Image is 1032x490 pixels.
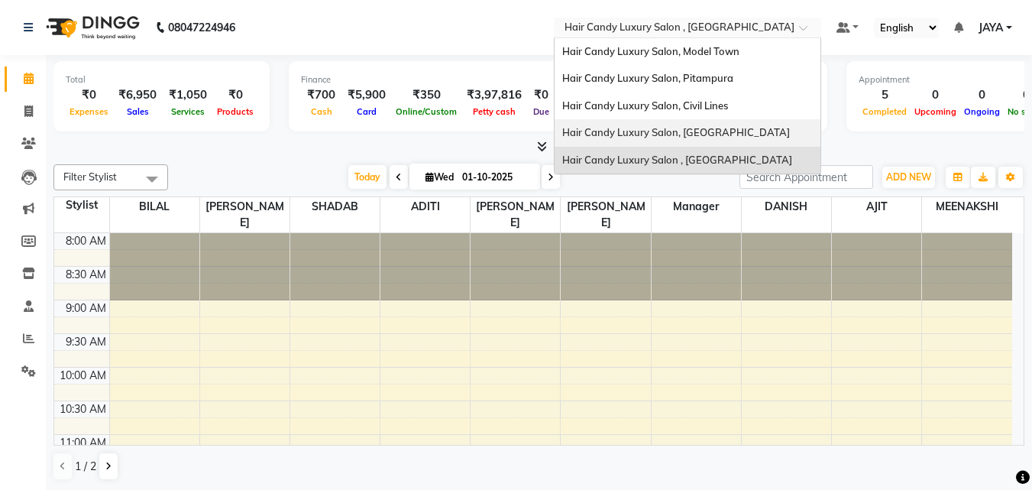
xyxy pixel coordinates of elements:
span: AJIT [832,197,921,216]
div: ₹3,97,816 [461,86,528,104]
span: Services [167,106,209,117]
span: Card [353,106,380,117]
div: Total [66,73,257,86]
span: Hair Candy Luxury Salon , [GEOGRAPHIC_DATA] [562,154,792,166]
span: Hair Candy Luxury Salon, [GEOGRAPHIC_DATA] [562,126,790,138]
span: Hair Candy Luxury Salon, Civil Lines [562,99,728,112]
span: Expenses [66,106,112,117]
div: 9:30 AM [63,334,109,350]
div: ₹5,900 [341,86,392,104]
span: Online/Custom [392,106,461,117]
div: 5 [859,86,911,104]
span: Sales [123,106,153,117]
span: Filter Stylist [63,170,117,183]
span: Manager [652,197,741,216]
span: ADITI [380,197,470,216]
span: Today [348,165,387,189]
div: ₹700 [301,86,341,104]
span: MEENAKSHI [922,197,1012,216]
div: ₹0 [213,86,257,104]
div: 9:00 AM [63,300,109,316]
div: ₹0 [528,86,555,104]
input: Search Appointment [739,165,873,189]
div: Stylist [54,197,109,213]
span: 1 / 2 [75,459,96,475]
input: 2025-10-01 [458,166,534,189]
span: Petty cash [469,106,519,117]
span: JAYA [979,20,1003,36]
div: 10:00 AM [57,368,109,384]
span: DANISH [742,197,831,216]
span: [PERSON_NAME] [200,197,290,232]
span: Wed [422,171,458,183]
div: 0 [960,86,1004,104]
div: ₹6,950 [112,86,163,104]
div: 11:00 AM [57,435,109,451]
span: ADD NEW [886,171,931,183]
div: 8:00 AM [63,233,109,249]
span: SHADAB [290,197,380,216]
span: BILAL [110,197,199,216]
div: ₹350 [392,86,461,104]
span: Hair Candy Luxury Salon, Pitampura [562,72,733,84]
span: [PERSON_NAME] [561,197,650,232]
b: 08047224946 [168,6,235,49]
div: Finance [301,73,555,86]
div: ₹0 [66,86,112,104]
span: Due [529,106,553,117]
span: Cash [307,106,336,117]
span: Completed [859,106,911,117]
img: logo [39,6,144,49]
div: 8:30 AM [63,267,109,283]
ng-dropdown-panel: Options list [554,37,821,175]
span: Upcoming [911,106,960,117]
span: [PERSON_NAME] [471,197,560,232]
span: Hair Candy Luxury Salon, Model Town [562,45,739,57]
div: 10:30 AM [57,401,109,417]
span: Products [213,106,257,117]
button: ADD NEW [882,167,935,188]
span: Ongoing [960,106,1004,117]
div: ₹1,050 [163,86,213,104]
div: 0 [911,86,960,104]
